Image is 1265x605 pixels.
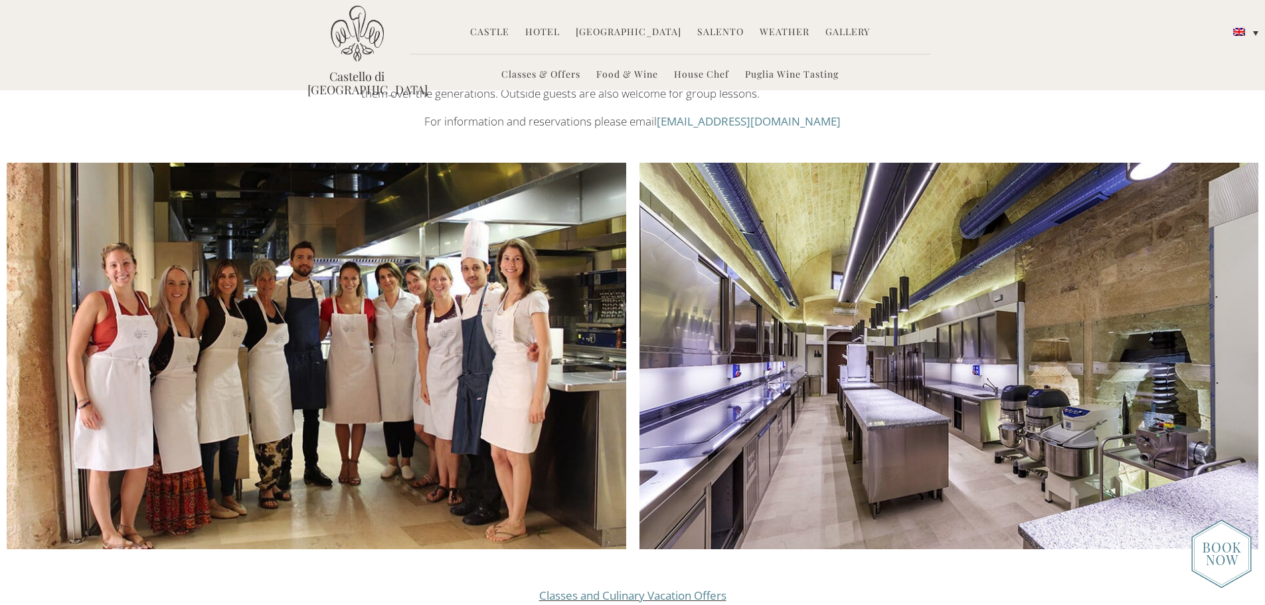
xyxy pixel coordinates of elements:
a: Castello di [GEOGRAPHIC_DATA] [307,70,407,96]
p: For information and reservations please email [361,114,904,130]
img: Patisserie_95.jpg [639,163,1259,549]
a: Castle [470,25,509,41]
a: Hotel [525,25,560,41]
a: Gallery [825,25,870,41]
img: new-booknow.png [1191,519,1252,588]
a: House Chef [674,68,729,83]
img: Castello di Ugento [331,5,384,62]
img: Students_chefT.jpg [7,163,626,549]
img: English [1233,28,1245,36]
a: Classes and Culinary Vacation Offers [539,588,726,603]
a: [GEOGRAPHIC_DATA] [576,25,681,41]
a: Puglia Wine Tasting [745,68,839,83]
a: [EMAIL_ADDRESS][DOMAIN_NAME] [657,114,841,129]
a: Weather [760,25,809,41]
a: Salento [697,25,744,41]
a: Classes & Offers [501,68,580,83]
a: Food & Wine [596,68,658,83]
